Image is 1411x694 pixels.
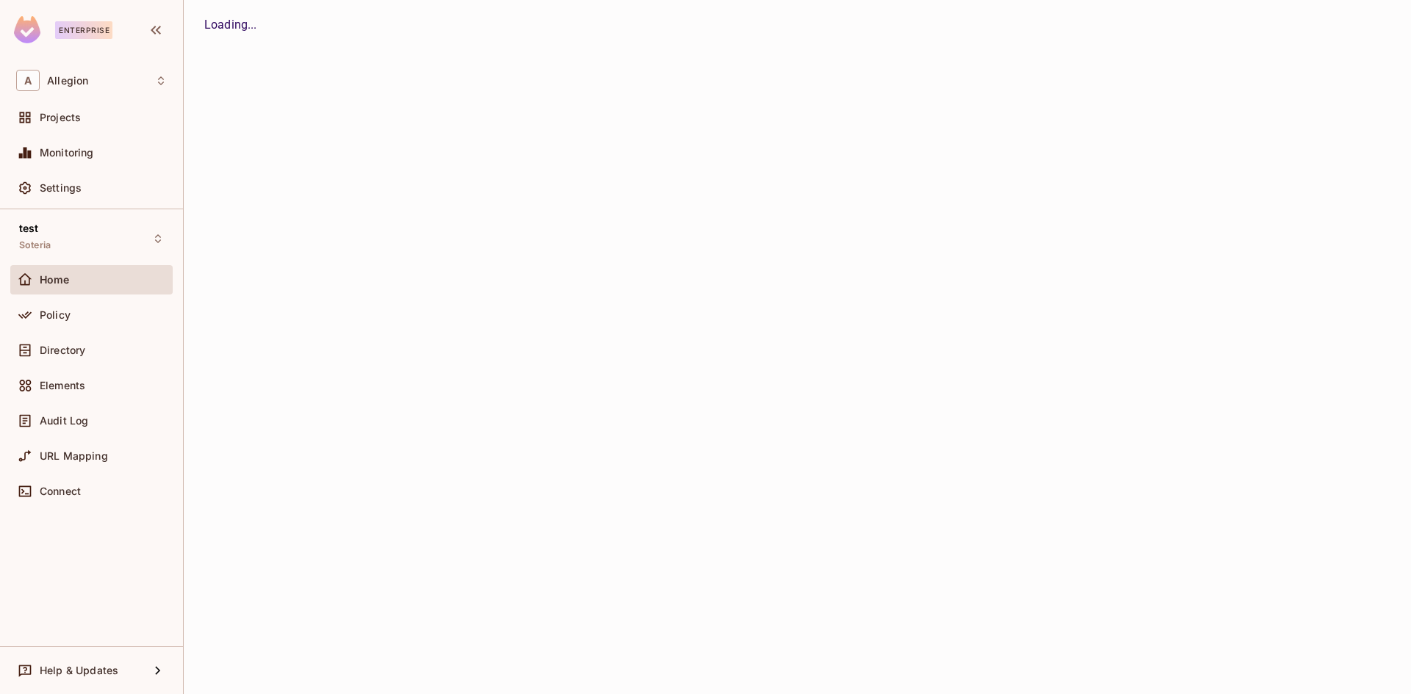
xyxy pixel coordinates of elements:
span: Elements [40,380,85,391]
span: Monitoring [40,147,94,159]
span: Connect [40,485,81,497]
img: SReyMgAAAABJRU5ErkJggg== [14,16,40,43]
span: Policy [40,309,71,321]
span: Soteria [19,239,51,251]
span: Home [40,274,70,286]
span: Workspace: Allegion [47,75,88,87]
span: Audit Log [40,415,88,427]
span: Settings [40,182,82,194]
span: Help & Updates [40,665,118,676]
span: A [16,70,40,91]
span: test [19,223,39,234]
span: Directory [40,344,85,356]
span: URL Mapping [40,450,108,462]
span: Projects [40,112,81,123]
div: Loading... [204,16,1390,34]
div: Enterprise [55,21,112,39]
